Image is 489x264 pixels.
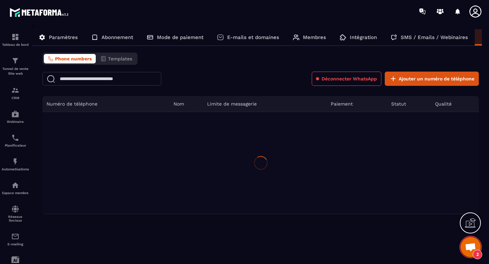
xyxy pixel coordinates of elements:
[2,200,29,227] a: social-networksocial-networkRéseaux Sociaux
[303,34,326,40] p: Membres
[2,28,29,52] a: formationformationTableau de bord
[2,176,29,200] a: automationsautomationsEspace membre
[169,96,203,112] th: Nom
[55,56,92,61] span: Phone numbers
[11,33,19,41] img: formation
[42,96,169,112] th: Numéro de téléphone
[11,110,19,118] img: automations
[2,129,29,152] a: schedulerschedulerPlanificateur
[2,96,29,100] p: CRM
[327,96,387,112] th: Paiement
[157,34,203,40] p: Mode de paiement
[2,52,29,81] a: formationformationTunnel de vente Site web
[11,86,19,94] img: formation
[2,43,29,46] p: Tableau de bord
[2,191,29,195] p: Espace membre
[431,96,479,112] th: Qualité
[2,227,29,251] a: emailemailE-mailing
[11,181,19,189] img: automations
[2,215,29,222] p: Réseaux Sociaux
[2,105,29,129] a: automationsautomationsWebinaire
[203,96,327,112] th: Limite de messagerie
[11,57,19,65] img: formation
[322,75,377,82] span: Déconnecter WhatsApp
[11,205,19,213] img: social-network
[350,34,377,40] p: Intégration
[312,72,381,86] button: Déconnecter WhatsApp
[2,152,29,176] a: automationsautomationsAutomatisations
[385,72,479,86] button: Ajouter un numéro de téléphone
[227,34,279,40] p: E-mails et domaines
[2,67,29,76] p: Tunnel de vente Site web
[2,81,29,105] a: formationformationCRM
[473,250,482,259] span: 2
[11,157,19,166] img: automations
[102,34,133,40] p: Abonnement
[44,54,96,63] button: Phone numbers
[387,96,431,112] th: Statut
[2,120,29,124] p: Webinaire
[11,232,19,241] img: email
[10,6,71,19] img: logo
[460,237,481,257] div: Ouvrir le chat
[49,34,78,40] p: Paramètres
[32,23,482,214] div: >
[96,54,136,63] button: Templates
[401,34,468,40] p: SMS / Emails / Webinaires
[2,144,29,147] p: Planificateur
[108,56,132,61] span: Templates
[399,75,474,82] span: Ajouter un numéro de téléphone
[2,242,29,246] p: E-mailing
[2,167,29,171] p: Automatisations
[11,134,19,142] img: scheduler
